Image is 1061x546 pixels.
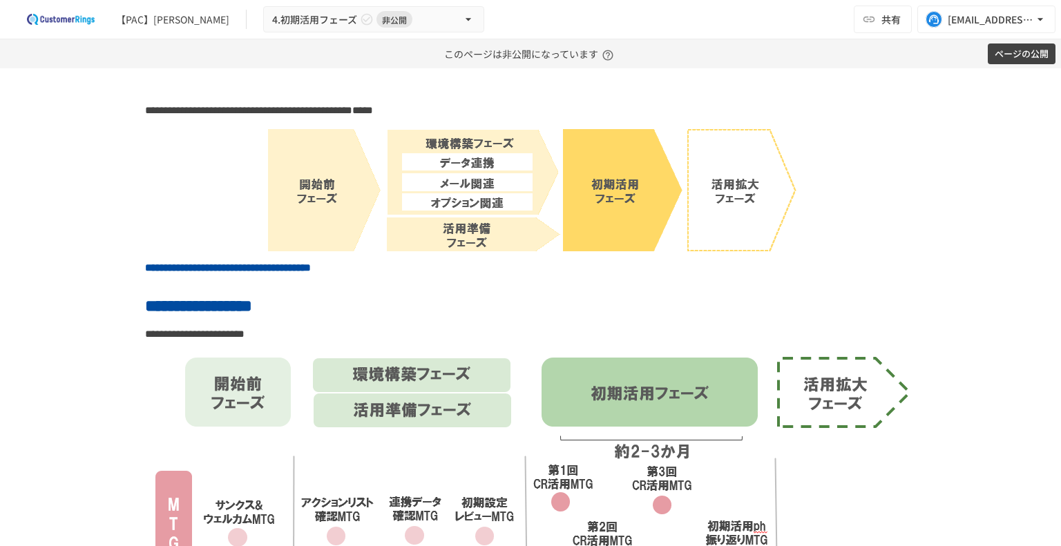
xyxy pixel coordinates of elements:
[881,12,901,27] span: 共有
[116,12,229,27] div: 【PAC】[PERSON_NAME]
[263,6,484,33] button: 4.初期活用フェーズ非公開
[988,43,1055,65] button: ページの公開
[376,12,412,27] span: 非公開
[948,11,1033,28] div: [EMAIL_ADDRESS][PERSON_NAME][DOMAIN_NAME]
[272,11,357,28] span: 4.初期活用フェーズ
[854,6,912,33] button: 共有
[17,8,105,30] img: 2eEvPB0nRDFhy0583kMjGN2Zv6C2P7ZKCFl8C3CzR0M
[265,126,796,253] img: fb1oauDQsVEUI5HddFPyWvWRdP64duGFUu0ph3gvwWO
[444,39,618,68] p: このページは非公開になっています
[917,6,1055,33] button: [EMAIL_ADDRESS][PERSON_NAME][DOMAIN_NAME]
